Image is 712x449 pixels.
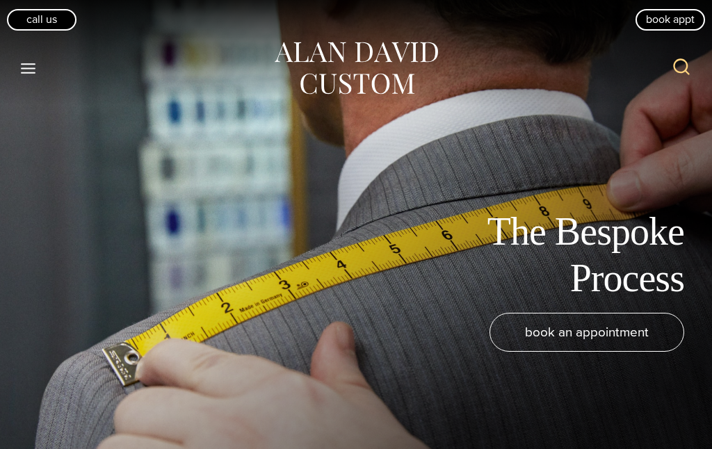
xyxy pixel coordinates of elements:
a: book appt [636,9,705,30]
a: book an appointment [489,313,684,352]
h1: The Bespoke Process [371,209,684,302]
span: book an appointment [525,322,649,342]
a: Call Us [7,9,76,30]
button: Open menu [14,56,43,81]
img: Alan David Custom [273,38,439,99]
button: View Search Form [665,51,698,85]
